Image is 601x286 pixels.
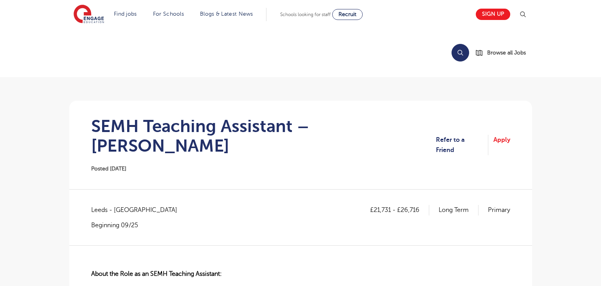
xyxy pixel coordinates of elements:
p: Primary [488,205,510,215]
a: Apply [493,135,510,156]
button: Search [452,44,469,62]
p: £21,731 - £26,716 [370,205,429,215]
a: Browse all Jobs [475,48,532,57]
a: Blogs & Latest News [200,11,253,17]
a: Recruit [332,9,363,20]
p: Long Term [439,205,479,215]
span: Posted [DATE] [91,166,126,172]
p: Beginning 09/25 [91,221,185,230]
span: Browse all Jobs [487,48,526,57]
a: For Schools [153,11,184,17]
strong: About the Role as an SEMH Teaching Assistant: [91,270,222,277]
span: Leeds - [GEOGRAPHIC_DATA] [91,205,185,215]
span: Recruit [338,11,356,17]
a: Sign up [476,9,510,20]
h1: SEMH Teaching Assistant – [PERSON_NAME] [91,116,436,156]
span: Schools looking for staff [280,12,331,17]
img: Engage Education [74,5,104,24]
a: Find jobs [114,11,137,17]
a: Refer to a Friend [436,135,488,156]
